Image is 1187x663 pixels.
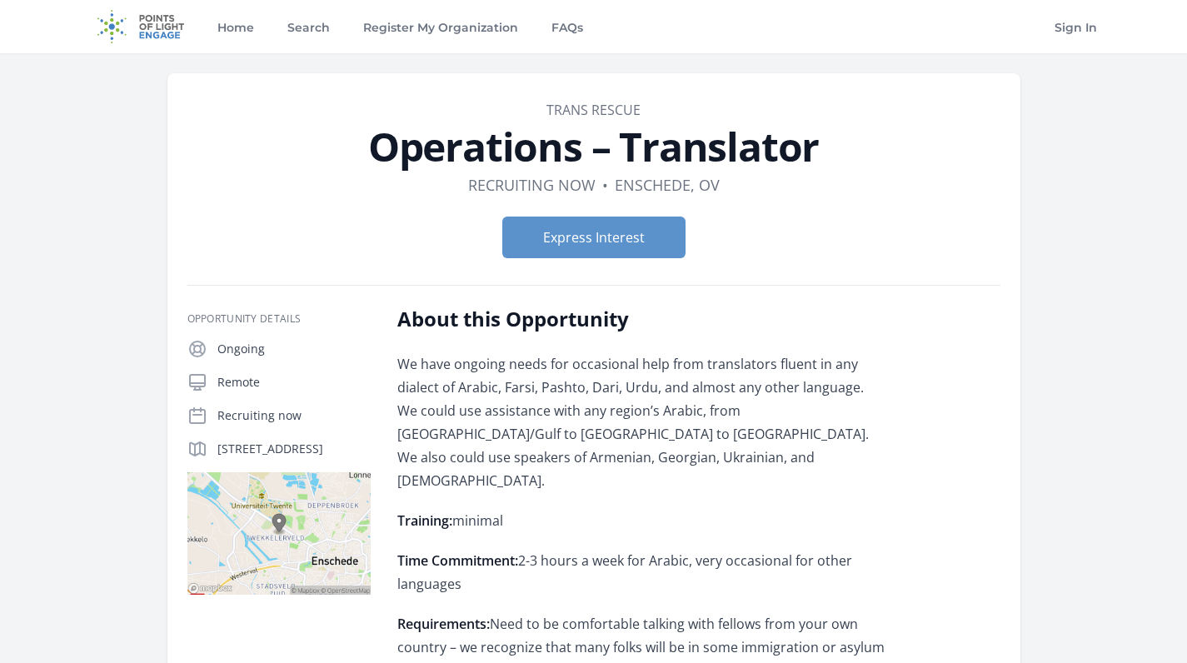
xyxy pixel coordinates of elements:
strong: Requirements: [397,615,490,633]
h1: Operations – Translator [187,127,1000,167]
a: Trans Rescue [546,101,641,119]
strong: Time Commitment: [397,551,518,570]
strong: Training: [397,511,452,530]
p: We have ongoing needs for occasional help from translators fluent in any dialect of Arabic, Farsi... [397,352,885,492]
div: • [602,173,608,197]
dd: Enschede, OV [615,173,720,197]
p: Recruiting now [217,407,371,424]
h2: About this Opportunity [397,306,885,332]
p: [STREET_ADDRESS] [217,441,371,457]
img: Map [187,472,371,595]
p: 2-3 hours a week for Arabic, very occasional for other languages [397,549,885,596]
button: Express Interest [502,217,686,258]
p: Remote [217,374,371,391]
p: minimal [397,509,885,532]
h3: Opportunity Details [187,312,371,326]
p: Ongoing [217,341,371,357]
dd: Recruiting now [468,173,596,197]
